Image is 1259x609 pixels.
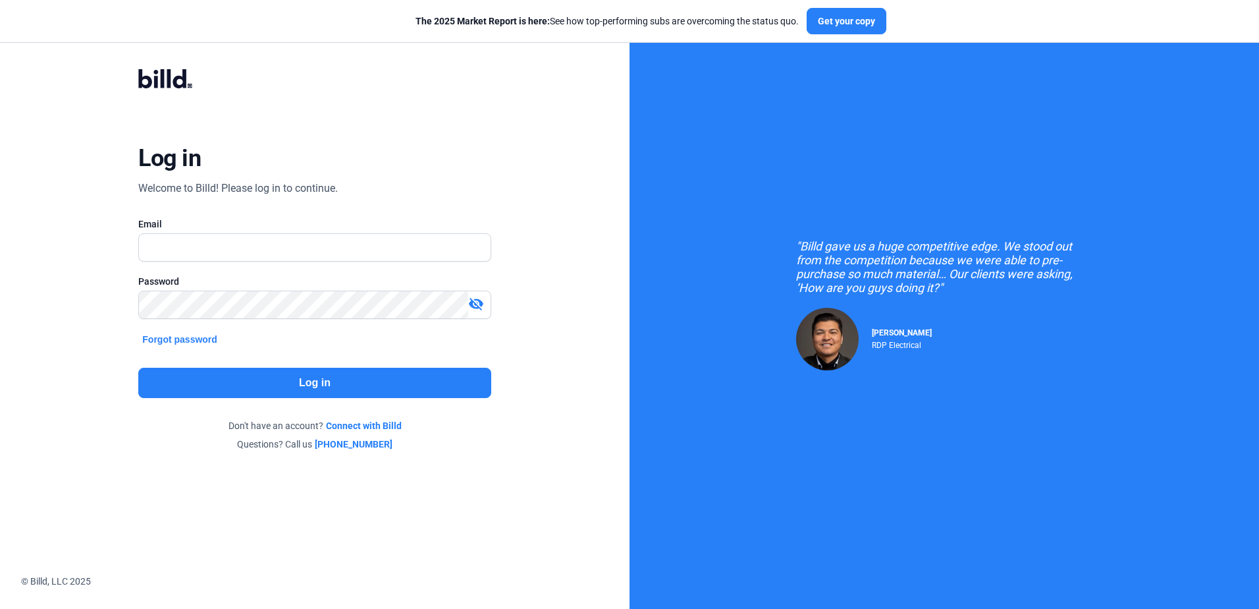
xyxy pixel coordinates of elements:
div: Don't have an account? [138,419,491,432]
div: Email [138,217,491,231]
div: RDP Electrical [872,337,932,350]
a: Connect with Billd [326,419,402,432]
div: Password [138,275,491,288]
div: See how top-performing subs are overcoming the status quo. [415,14,799,28]
div: "Billd gave us a huge competitive edge. We stood out from the competition because we were able to... [796,239,1092,295]
button: Forgot password [138,332,221,347]
div: Log in [138,144,201,173]
div: Questions? Call us [138,438,491,451]
div: Welcome to Billd! Please log in to continue. [138,181,338,196]
span: [PERSON_NAME] [872,328,932,337]
button: Log in [138,368,491,398]
mat-icon: visibility_off [468,296,484,312]
img: Raul Pacheco [796,308,859,370]
button: Get your copy [807,8,886,34]
a: [PHONE_NUMBER] [315,438,392,451]
span: The 2025 Market Report is here: [415,16,550,26]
